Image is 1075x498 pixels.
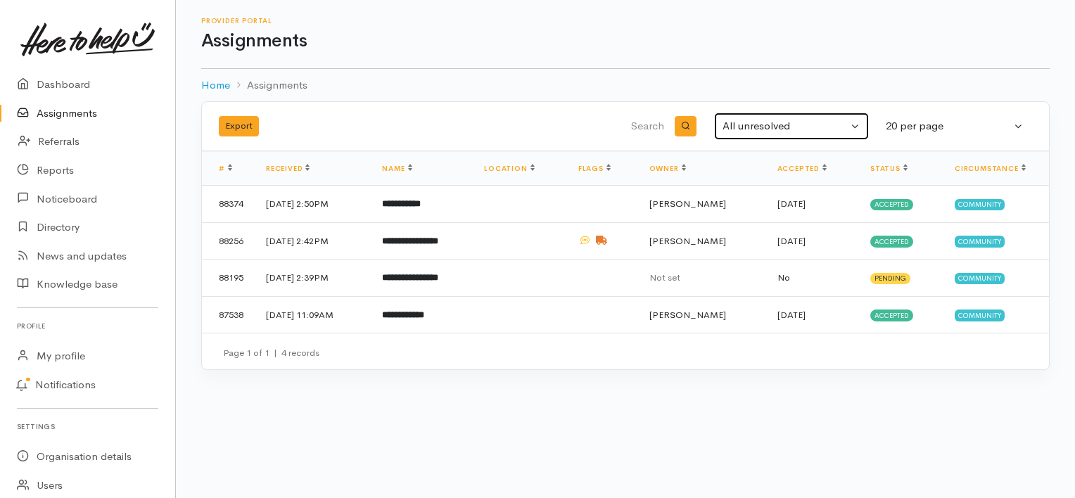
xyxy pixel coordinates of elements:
div: All unresolved [723,118,848,134]
span: [PERSON_NAME] [649,309,726,321]
span: Not set [649,272,680,283]
span: Accepted [870,199,913,210]
td: 88374 [202,186,255,223]
span: Pending [870,273,910,284]
h6: Profile [17,317,158,336]
time: [DATE] [777,309,806,321]
nav: breadcrumb [201,69,1050,102]
input: Search [466,110,667,143]
h6: Provider Portal [201,17,1050,25]
button: Export [219,116,259,136]
td: 87538 [202,296,255,333]
button: All unresolved [714,113,869,140]
li: Assignments [230,77,307,94]
td: 88195 [202,260,255,297]
a: Owner [649,164,686,173]
a: Accepted [777,164,827,173]
div: 20 per page [886,118,1011,134]
a: Home [201,77,230,94]
h1: Assignments [201,31,1050,51]
a: Circumstance [955,164,1026,173]
a: Name [382,164,412,173]
span: Community [955,273,1005,284]
span: Accepted [870,236,913,247]
a: # [219,164,232,173]
td: [DATE] 2:39PM [255,260,371,297]
span: Accepted [870,309,913,321]
span: Community [955,309,1005,321]
small: Page 1 of 1 4 records [223,347,319,359]
a: Location [484,164,534,173]
a: Received [266,164,310,173]
span: Community [955,236,1005,247]
time: [DATE] [777,235,806,247]
h6: Settings [17,417,158,436]
td: [DATE] 2:42PM [255,222,371,260]
span: No [777,272,790,283]
span: | [274,347,277,359]
span: [PERSON_NAME] [649,235,726,247]
time: [DATE] [777,198,806,210]
a: Status [870,164,908,173]
span: Community [955,199,1005,210]
td: [DATE] 2:50PM [255,186,371,223]
button: 20 per page [877,113,1032,140]
span: [PERSON_NAME] [649,198,726,210]
a: Flags [578,164,611,173]
td: 88256 [202,222,255,260]
td: [DATE] 11:09AM [255,296,371,333]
